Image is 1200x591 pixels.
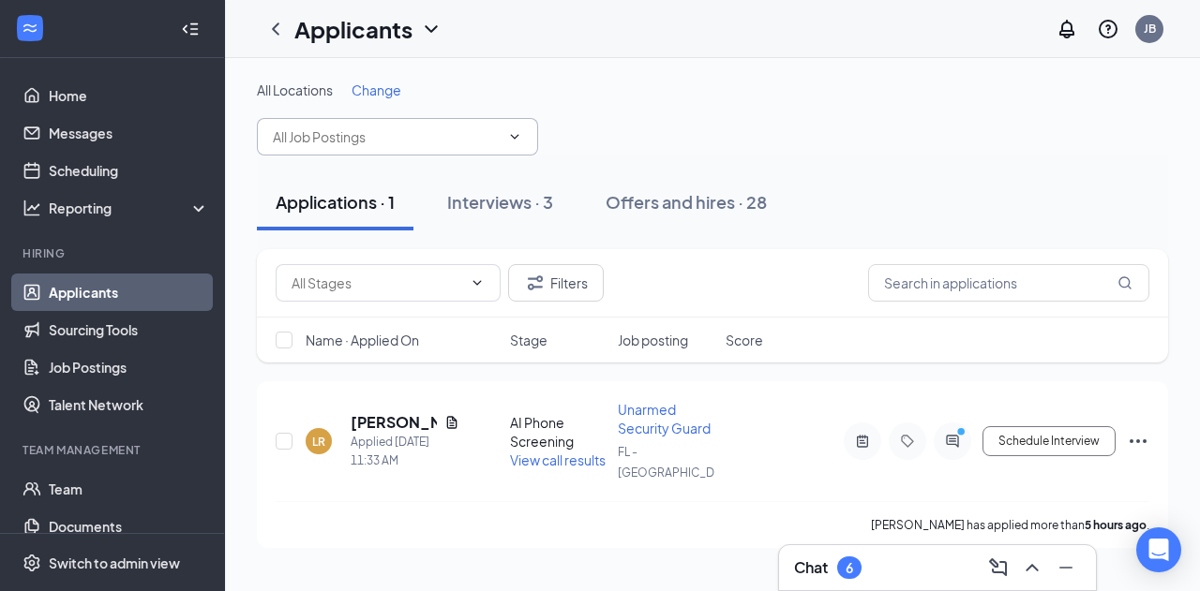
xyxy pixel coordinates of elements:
[444,415,459,430] svg: Document
[351,433,459,470] div: Applied [DATE] 11:33 AM
[510,413,607,451] div: AI Phone Screening
[508,264,604,302] button: Filter Filters
[276,190,395,214] div: Applications · 1
[1136,527,1181,572] div: Open Intercom Messenger
[352,81,401,98] span: Change
[1117,275,1132,290] svg: MagnifyingGlass
[351,412,437,433] h5: [PERSON_NAME]
[49,508,209,545] a: Documents
[273,126,500,147] input: All Job Postings
[49,273,209,311] a: Applicants
[264,18,287,40] svg: ChevronLeft
[846,560,853,576] div: 6
[1055,556,1077,579] svg: Minimize
[507,129,522,144] svg: ChevronDown
[524,272,547,294] svg: Filter
[257,81,333,98] span: All Locations
[49,386,209,423] a: Talent Network
[22,199,41,217] svg: Analysis
[794,557,828,578] h3: Chat
[618,401,711,436] span: Unarmed Security Guard
[49,114,209,152] a: Messages
[1097,18,1119,40] svg: QuestionInfo
[618,331,688,349] span: Job posting
[618,445,737,480] span: FL - [GEOGRAPHIC_DATA]
[1051,553,1081,583] button: Minimize
[1085,518,1147,532] b: 5 hours ago
[510,451,606,468] span: View call results
[851,434,874,449] svg: ActiveNote
[726,331,763,349] span: Score
[49,311,209,348] a: Sourcing Tools
[292,273,462,293] input: All Stages
[447,190,553,214] div: Interviews · 3
[49,152,209,189] a: Scheduling
[21,19,39,37] svg: WorkstreamLogo
[49,77,209,114] a: Home
[1056,18,1078,40] svg: Notifications
[606,190,767,214] div: Offers and hires · 28
[1127,430,1149,452] svg: Ellipses
[306,331,419,349] span: Name · Applied On
[294,13,412,45] h1: Applicants
[49,348,209,386] a: Job Postings
[470,275,485,290] svg: ChevronDown
[868,264,1149,302] input: Search in applications
[987,556,1010,579] svg: ComposeMessage
[1017,553,1047,583] button: ChevronUp
[49,199,210,217] div: Reporting
[896,434,919,449] svg: Tag
[983,553,1013,583] button: ComposeMessage
[49,470,209,508] a: Team
[420,18,442,40] svg: ChevronDown
[1144,21,1156,37] div: JB
[22,554,41,572] svg: Settings
[1021,556,1043,579] svg: ChevronUp
[22,442,205,458] div: Team Management
[181,20,200,38] svg: Collapse
[510,331,547,349] span: Stage
[982,426,1116,456] button: Schedule Interview
[312,434,325,450] div: LR
[941,434,964,449] svg: ActiveChat
[952,426,975,441] svg: PrimaryDot
[49,554,180,572] div: Switch to admin view
[871,517,1149,533] p: [PERSON_NAME] has applied more than .
[22,245,205,261] div: Hiring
